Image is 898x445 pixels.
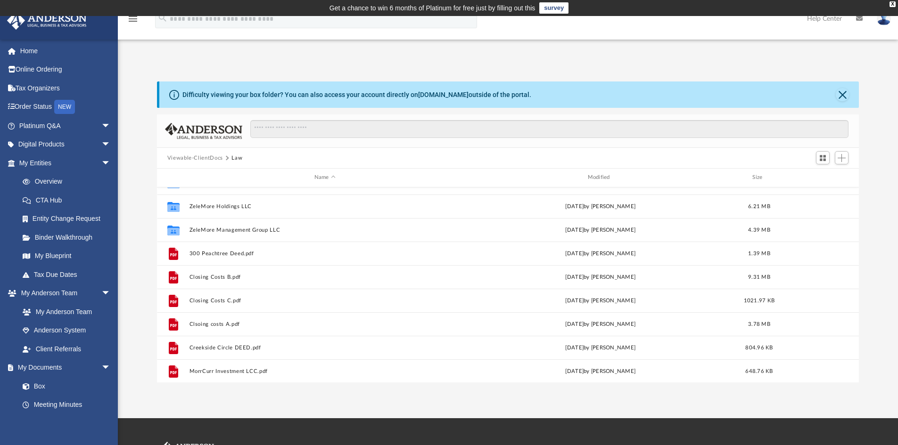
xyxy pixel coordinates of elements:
[740,173,778,182] div: Size
[7,154,125,172] a: My Entitiesarrow_drop_down
[250,120,849,138] input: Search files and folders
[782,173,848,182] div: id
[101,284,120,303] span: arrow_drop_down
[418,91,469,98] a: [DOMAIN_NAME]
[231,154,242,162] button: Law
[101,135,120,154] span: arrow_drop_down
[189,173,460,182] div: Name
[54,100,75,114] div: NEW
[464,173,736,182] div: Modified
[7,60,125,79] a: Online Ordering
[816,151,830,164] button: Switch to Grid View
[836,88,849,101] button: Close
[101,358,120,378] span: arrow_drop_down
[7,284,120,303] a: My Anderson Teamarrow_drop_down
[13,247,120,266] a: My Blueprint
[127,13,139,24] i: menu
[539,2,568,14] a: survey
[890,1,896,7] div: close
[127,18,139,24] a: menu
[13,172,125,191] a: Overview
[161,173,185,182] div: id
[7,116,125,135] a: Platinum Q&Aarrow_drop_down
[13,340,120,358] a: Client Referrals
[13,228,125,247] a: Binder Walkthrough
[157,187,859,382] div: grid
[13,396,120,414] a: Meeting Minutes
[101,154,120,173] span: arrow_drop_down
[835,151,849,164] button: Add
[7,97,125,117] a: Order StatusNEW
[13,321,120,340] a: Anderson System
[13,210,125,228] a: Entity Change Request
[330,2,536,14] div: Get a chance to win 6 months of Platinum for free just by filling out this
[157,13,168,23] i: search
[13,265,125,284] a: Tax Due Dates
[13,191,125,210] a: CTA Hub
[13,302,115,321] a: My Anderson Team
[877,12,891,25] img: User Pic
[167,154,223,162] button: Viewable-ClientDocs
[101,116,120,136] span: arrow_drop_down
[7,358,120,377] a: My Documentsarrow_drop_down
[7,135,125,154] a: Digital Productsarrow_drop_down
[182,90,531,100] div: Difficulty viewing your box folder? You can also access your account directly on outside of the p...
[7,41,125,60] a: Home
[13,377,115,396] a: Box
[4,11,90,30] img: Anderson Advisors Platinum Portal
[7,79,125,97] a: Tax Organizers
